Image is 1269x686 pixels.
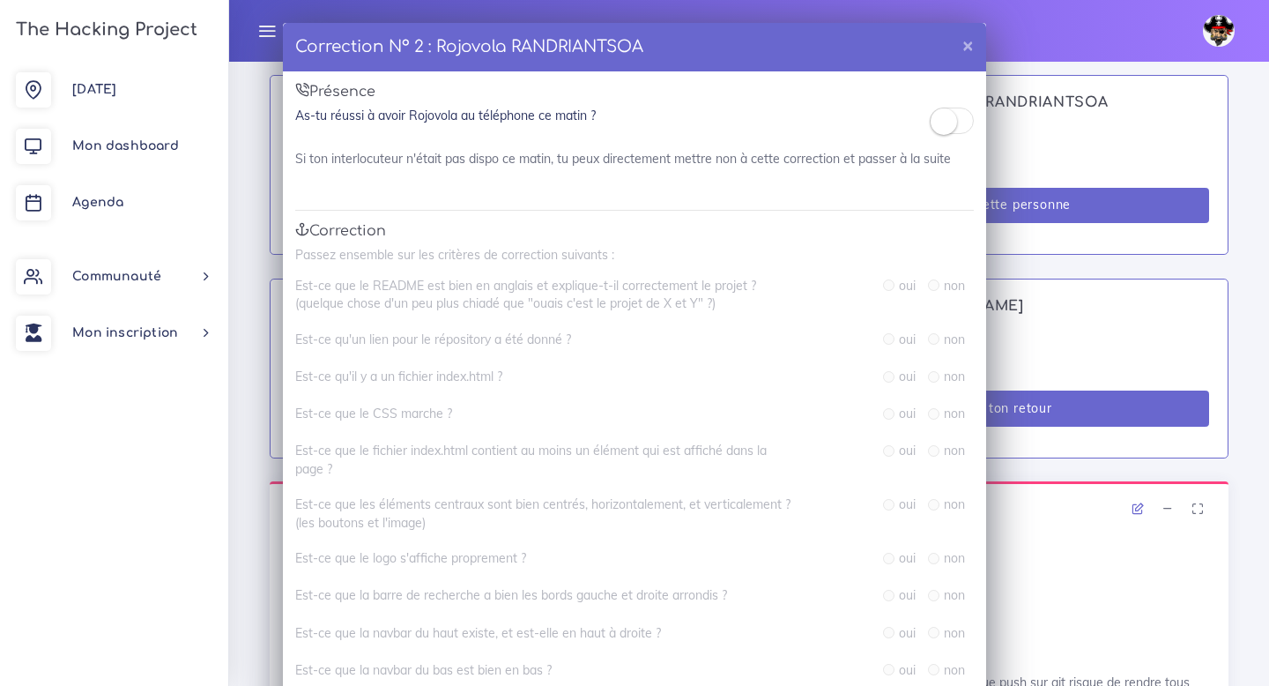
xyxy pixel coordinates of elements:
label: Est-ce que le CSS marche ? [295,405,452,422]
label: Est-ce que le fichier index.html contient au moins un élément qui est affiché dans la page ? [295,442,798,478]
label: non [944,586,965,604]
label: non [944,277,965,295]
button: × [950,23,986,66]
label: Est-ce qu'il y a un fichier index.html ? [295,368,502,385]
label: oui [899,549,916,567]
label: oui [899,496,916,513]
p: Passez ensemble sur les critères de correction suivants : [295,246,974,264]
label: oui [899,586,916,604]
label: oui [899,331,916,348]
label: oui [899,442,916,459]
label: Est-ce que le logo s'affiche proprement ? [295,549,526,567]
label: Est-ce que la navbar du haut existe, et est-elle en haut à droite ? [295,624,661,642]
label: non [944,624,965,642]
h4: Correction N° 2 : Rojovola RANDRIANTSOA [295,35,643,59]
label: Est-ce que le README est bien en anglais et explique-t-il correctement le projet ? (quelque chose... [295,277,798,313]
label: As-tu réussi à avoir Rojovola au téléphone ce matin ? [295,107,596,124]
label: non [944,368,965,385]
label: non [944,442,965,459]
label: non [944,496,965,513]
label: oui [899,368,916,385]
label: oui [899,661,916,679]
label: oui [899,277,916,295]
label: Est-ce que les éléments centraux sont bien centrés, horizontalement, et verticalement ? (les bout... [295,496,798,532]
label: Est-ce que la navbar du bas est bien en bas ? [295,661,552,679]
label: non [944,331,965,348]
h5: Présence [295,84,974,101]
label: non [944,405,965,422]
label: Est-ce que la barre de recherche a bien les bords gauche et droite arrondis ? [295,586,727,604]
div: Si ton interlocuteur n'était pas dispo ce matin, tu peux directement mettre non à cette correctio... [295,150,974,168]
label: oui [899,624,916,642]
label: non [944,549,965,567]
label: oui [899,405,916,422]
h5: Correction [295,223,974,240]
label: non [944,661,965,679]
label: Est-ce qu'un lien pour le répository a été donné ? [295,331,571,348]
